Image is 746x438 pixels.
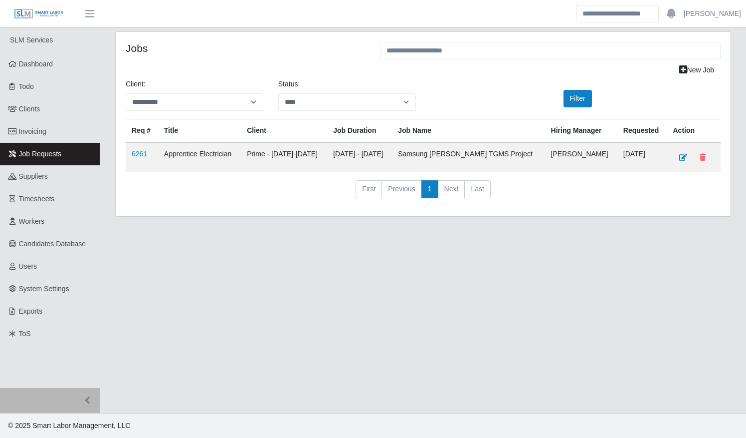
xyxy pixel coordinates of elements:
a: [PERSON_NAME] [684,8,741,19]
td: [PERSON_NAME] [545,142,617,172]
th: Job Name [392,119,545,143]
nav: pagination [126,180,721,206]
label: Client: [126,79,146,89]
th: Requested [617,119,667,143]
th: Title [158,119,241,143]
span: Clients [19,105,40,113]
span: Candidates Database [19,240,86,248]
span: ToS [19,330,31,338]
span: Todo [19,82,34,90]
span: SLM Services [10,36,53,44]
span: Dashboard [19,60,53,68]
span: Suppliers [19,172,48,180]
a: 1 [421,180,438,198]
input: Search [576,5,659,22]
label: Status: [278,79,300,89]
button: Filter [563,90,592,107]
a: New Job [673,61,721,79]
th: Client [241,119,327,143]
th: Req # [126,119,158,143]
span: Users [19,262,37,270]
td: [DATE] [617,142,667,172]
th: Job Duration [327,119,392,143]
span: Exports [19,307,42,315]
h4: Jobs [126,42,365,54]
td: Apprentice Electrician [158,142,241,172]
span: Job Requests [19,150,62,158]
th: Action [667,119,721,143]
td: Samsung [PERSON_NAME] TGMS Project [392,142,545,172]
span: © 2025 Smart Labor Management, LLC [8,422,130,430]
th: Hiring Manager [545,119,617,143]
img: SLM Logo [14,8,64,19]
td: [DATE] - [DATE] [327,142,392,172]
span: System Settings [19,285,69,293]
span: Invoicing [19,127,46,135]
td: Prime - [DATE]-[DATE] [241,142,327,172]
a: 6261 [132,150,147,158]
span: Timesheets [19,195,55,203]
span: Workers [19,217,45,225]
